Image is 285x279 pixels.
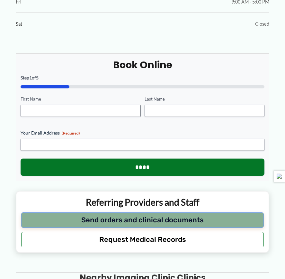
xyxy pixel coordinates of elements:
h2: Book Online [21,59,265,71]
button: Send orders and clinical documents [21,212,264,228]
label: Your Email Address [21,130,265,136]
button: Request Medical Records [21,232,264,247]
span: 5 [36,75,39,80]
label: First Name [21,96,141,102]
p: Referring Providers and Staff [21,196,264,208]
span: Sat [16,20,22,28]
span: 1 [29,75,32,80]
span: Closed [255,20,269,28]
span: (Required) [62,131,80,135]
p: Step of [21,76,265,80]
label: Last Name [145,96,265,102]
